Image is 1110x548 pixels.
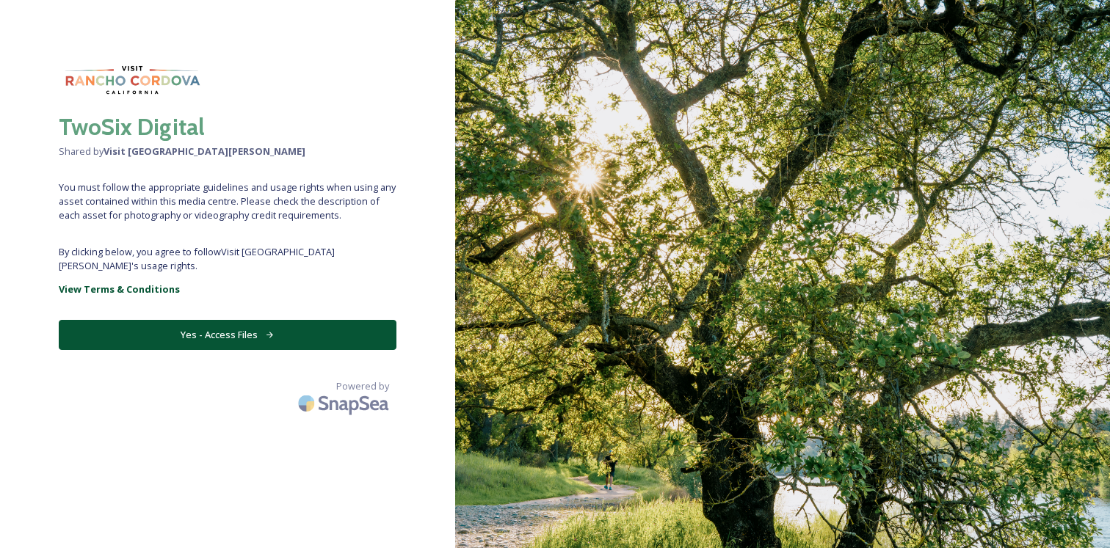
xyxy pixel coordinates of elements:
[59,245,396,273] span: By clicking below, you agree to follow Visit [GEOGRAPHIC_DATA][PERSON_NAME] 's usage rights.
[104,145,305,158] strong: Visit [GEOGRAPHIC_DATA][PERSON_NAME]
[59,280,396,298] a: View Terms & Conditions
[59,180,396,223] span: You must follow the appropriate guidelines and usage rights when using any asset contained within...
[294,386,396,420] img: SnapSea Logo
[59,320,396,350] button: Yes - Access Files
[59,109,396,145] h2: TwoSix Digital
[59,59,206,102] img: VRC%20Rainbow%20Horizontal%20Logo%20-%20Black%20text.png
[336,379,389,393] span: Powered by
[59,282,180,296] strong: View Terms & Conditions
[59,145,396,158] span: Shared by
